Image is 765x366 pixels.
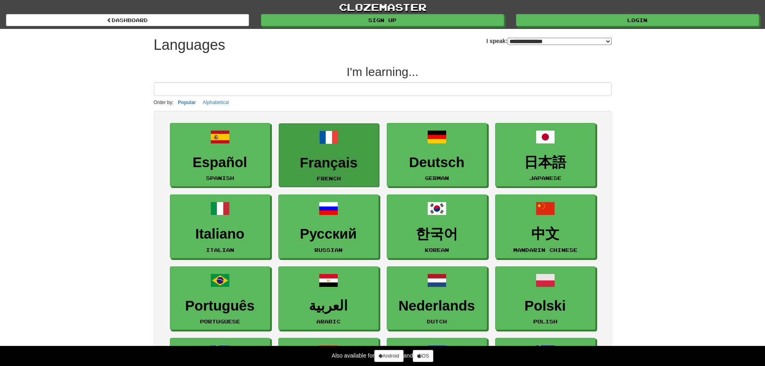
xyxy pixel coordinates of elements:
a: FrançaisFrench [279,123,379,187]
small: Russian [314,247,343,253]
select: I speak: [508,38,612,45]
h3: Русский [283,226,374,242]
a: 日本語Japanese [495,123,596,187]
small: German [425,175,449,181]
small: French [317,176,341,181]
small: Spanish [206,175,234,181]
a: NederlandsDutch [387,266,487,330]
h3: 日本語 [500,155,591,170]
a: DeutschGerman [387,123,487,187]
a: العربيةArabic [278,266,379,330]
label: I speak: [486,37,611,45]
small: Arabic [316,319,341,324]
a: 中文Mandarin Chinese [495,194,596,258]
small: Japanese [529,175,561,181]
a: РусскийRussian [278,194,379,258]
small: Order by: [154,100,174,105]
a: ItalianoItalian [170,194,270,258]
a: Android [374,350,403,362]
a: EspañolSpanish [170,123,270,187]
button: Popular [175,98,198,107]
h3: Deutsch [391,155,483,170]
h3: Nederlands [391,298,483,314]
a: iOS [413,350,433,362]
a: PolskiPolish [495,266,596,330]
a: Sign up [261,14,504,26]
a: PortuguêsPortuguese [170,266,270,330]
small: Korean [425,247,449,253]
a: Login [516,14,759,26]
h3: Español [174,155,266,170]
small: Dutch [427,319,447,324]
small: Polish [533,319,557,324]
h1: Languages [154,37,225,53]
small: Portuguese [200,319,240,324]
h3: Português [174,298,266,314]
a: 한국어Korean [387,194,487,258]
h3: Français [283,155,375,171]
button: Alphabetical [200,98,231,107]
small: Italian [206,247,234,253]
h2: I'm learning... [154,65,612,78]
h3: العربية [283,298,374,314]
h3: Polski [500,298,591,314]
small: Mandarin Chinese [513,247,577,253]
a: dashboard [6,14,249,26]
h3: Italiano [174,226,266,242]
h3: 中文 [500,226,591,242]
h3: 한국어 [391,226,483,242]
